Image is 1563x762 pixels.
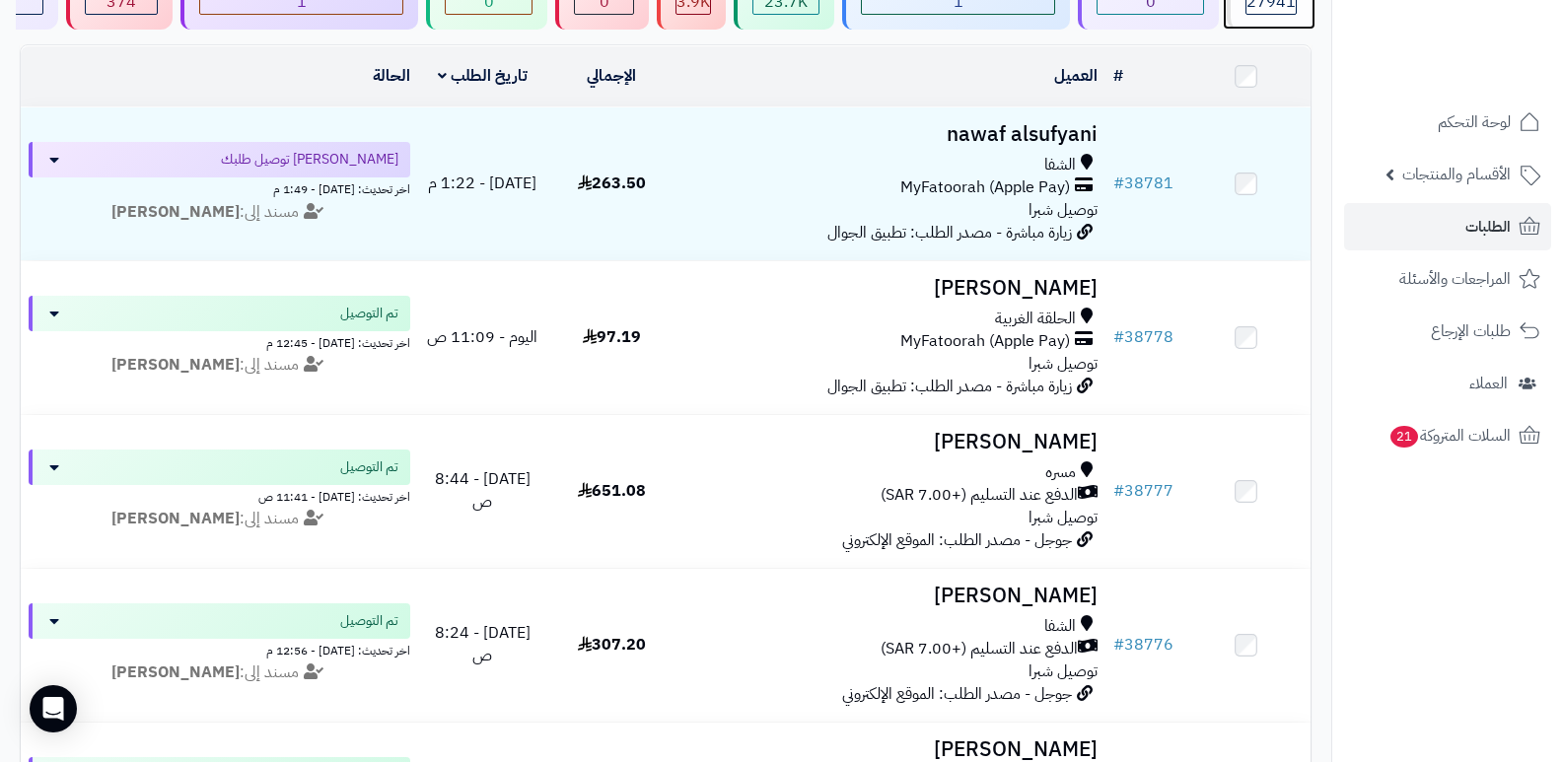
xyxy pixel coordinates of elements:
[29,639,410,659] div: اخر تحديث: [DATE] - 12:56 م
[1044,154,1076,176] span: الشفا
[881,484,1078,507] span: الدفع عند التسليم (+7.00 SAR)
[827,375,1072,398] span: زيارة مباشرة - مصدر الطلب: تطبيق الجوال
[1029,198,1098,222] span: توصيل شبرا
[1388,422,1511,450] span: السلات المتروكة
[14,201,425,224] div: مسند إلى:
[29,485,410,506] div: اخر تحديث: [DATE] - 11:41 ص
[1429,43,1544,85] img: logo-2.png
[1029,352,1098,376] span: توصيل شبرا
[14,508,425,530] div: مسند إلى:
[1438,108,1511,136] span: لوحة التحكم
[1344,308,1551,355] a: طلبات الإرجاع
[587,64,636,88] a: الإجمالي
[221,150,398,170] span: [PERSON_NAME] توصيل طلبك
[1113,633,1124,657] span: #
[1390,426,1419,449] span: 21
[111,507,240,530] strong: [PERSON_NAME]
[1344,203,1551,250] a: الطلبات
[1465,213,1511,241] span: الطلبات
[583,325,641,349] span: 97.19
[427,325,537,349] span: اليوم - 11:09 ص
[111,353,240,377] strong: [PERSON_NAME]
[827,221,1072,244] span: زيارة مباشرة - مصدر الطلب: تطبيق الجوال
[684,431,1099,453] h3: [PERSON_NAME]
[14,354,425,377] div: مسند إلى:
[1399,265,1511,293] span: المراجعات والأسئلة
[900,330,1070,353] span: MyFatoorah (Apple Pay)
[900,176,1070,199] span: MyFatoorah (Apple Pay)
[373,64,410,88] a: الحالة
[1344,360,1551,407] a: العملاء
[340,611,398,631] span: تم التوصيل
[29,331,410,352] div: اخر تحديث: [DATE] - 12:45 م
[578,479,646,503] span: 651.08
[1045,461,1076,484] span: مسره
[428,172,536,195] span: [DATE] - 1:22 م
[14,661,425,684] div: مسند إلى:
[1344,255,1551,303] a: المراجعات والأسئلة
[1113,172,1173,195] a: #38781
[1402,161,1511,188] span: الأقسام والمنتجات
[1344,99,1551,146] a: لوحة التحكم
[340,457,398,477] span: تم التوصيل
[1044,615,1076,638] span: الشفا
[995,308,1076,330] span: الحلقة الغربية
[1029,506,1098,529] span: توصيل شبرا
[1431,317,1511,345] span: طلبات الإرجاع
[1113,633,1173,657] a: #38776
[578,172,646,195] span: 263.50
[1469,370,1508,397] span: العملاء
[578,633,646,657] span: 307.20
[1113,479,1124,503] span: #
[684,123,1099,146] h3: nawaf alsufyani
[435,467,531,514] span: [DATE] - 8:44 ص
[1113,172,1124,195] span: #
[1344,412,1551,459] a: السلات المتروكة21
[881,638,1078,660] span: الدفع عند التسليم (+7.00 SAR)
[684,738,1099,761] h3: [PERSON_NAME]
[111,660,240,684] strong: [PERSON_NAME]
[111,200,240,224] strong: [PERSON_NAME]
[435,621,531,667] span: [DATE] - 8:24 ص
[30,685,77,732] div: Open Intercom Messenger
[1113,64,1123,88] a: #
[684,277,1099,300] h3: [PERSON_NAME]
[1029,659,1098,683] span: توصيل شبرا
[842,528,1072,552] span: جوجل - مصدر الطلب: الموقع الإلكتروني
[29,177,410,198] div: اخر تحديث: [DATE] - 1:49 م
[1113,325,1124,349] span: #
[340,304,398,323] span: تم التوصيل
[438,64,528,88] a: تاريخ الطلب
[1113,325,1173,349] a: #38778
[842,682,1072,706] span: جوجل - مصدر الطلب: الموقع الإلكتروني
[684,585,1099,607] h3: [PERSON_NAME]
[1054,64,1098,88] a: العميل
[1113,479,1173,503] a: #38777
